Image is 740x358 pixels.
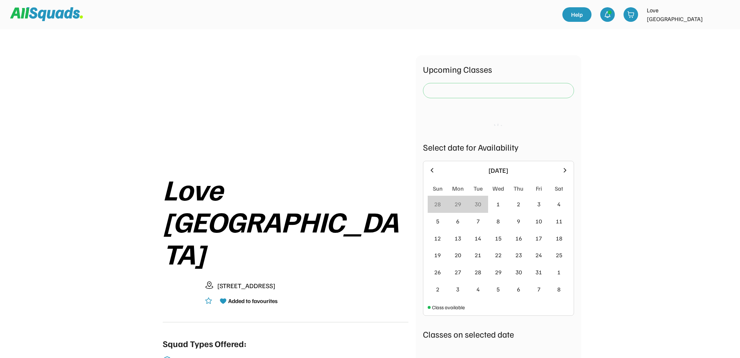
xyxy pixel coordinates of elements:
[163,337,246,350] div: Squad Types Offered:
[517,285,520,294] div: 6
[557,268,561,277] div: 1
[517,217,520,226] div: 9
[647,6,712,23] div: Love [GEOGRAPHIC_DATA]
[433,184,443,193] div: Sun
[556,251,562,259] div: 25
[163,173,408,269] div: Love [GEOGRAPHIC_DATA]
[455,268,461,277] div: 27
[515,268,522,277] div: 30
[514,184,523,193] div: Thu
[474,184,483,193] div: Tue
[163,275,199,311] img: yH5BAEAAAAALAAAAAABAAEAAAIBRAA7
[495,251,502,259] div: 22
[434,251,441,259] div: 19
[436,285,439,294] div: 2
[455,234,461,243] div: 13
[535,217,542,226] div: 10
[517,200,520,208] div: 2
[537,200,541,208] div: 3
[476,217,480,226] div: 7
[475,234,481,243] div: 14
[535,251,542,259] div: 24
[475,251,481,259] div: 21
[475,268,481,277] div: 28
[535,268,542,277] div: 31
[604,11,611,18] img: bell-03%20%281%29.svg
[434,234,441,243] div: 12
[440,166,557,175] div: [DATE]
[185,55,385,164] img: yH5BAEAAAAALAAAAAABAAEAAAIBRAA7
[10,7,83,21] img: Squad%20Logo.svg
[557,200,561,208] div: 4
[495,268,502,277] div: 29
[217,281,408,291] div: [STREET_ADDRESS]
[562,7,591,22] a: Help
[455,200,461,208] div: 29
[556,234,562,243] div: 18
[452,184,464,193] div: Mon
[496,217,500,226] div: 8
[496,200,500,208] div: 1
[496,285,500,294] div: 5
[455,251,461,259] div: 20
[228,297,278,305] div: Added to favourites
[537,285,541,294] div: 7
[515,234,522,243] div: 16
[717,7,731,22] img: yH5BAEAAAAALAAAAAABAAEAAAIBRAA7
[556,217,562,226] div: 11
[535,234,542,243] div: 17
[436,217,439,226] div: 5
[434,268,441,277] div: 26
[434,200,441,208] div: 28
[536,184,542,193] div: Fri
[456,285,459,294] div: 3
[432,303,465,311] div: Class available
[456,217,459,226] div: 6
[627,11,634,18] img: shopping-cart-01%20%281%29.svg
[495,234,502,243] div: 15
[555,184,563,193] div: Sat
[423,63,574,76] div: Upcoming Classes
[423,327,574,341] div: Classes on selected date
[515,251,522,259] div: 23
[476,285,480,294] div: 4
[475,200,481,208] div: 30
[492,184,504,193] div: Wed
[557,285,561,294] div: 8
[423,140,574,154] div: Select date for Availability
